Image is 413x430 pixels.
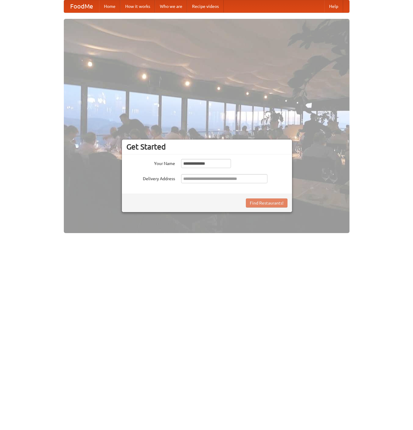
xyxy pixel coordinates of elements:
[246,198,287,208] button: Find Restaurants!
[187,0,224,12] a: Recipe videos
[64,0,99,12] a: FoodMe
[155,0,187,12] a: Who we are
[120,0,155,12] a: How it works
[126,159,175,167] label: Your Name
[126,142,287,151] h3: Get Started
[324,0,343,12] a: Help
[99,0,120,12] a: Home
[126,174,175,182] label: Delivery Address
